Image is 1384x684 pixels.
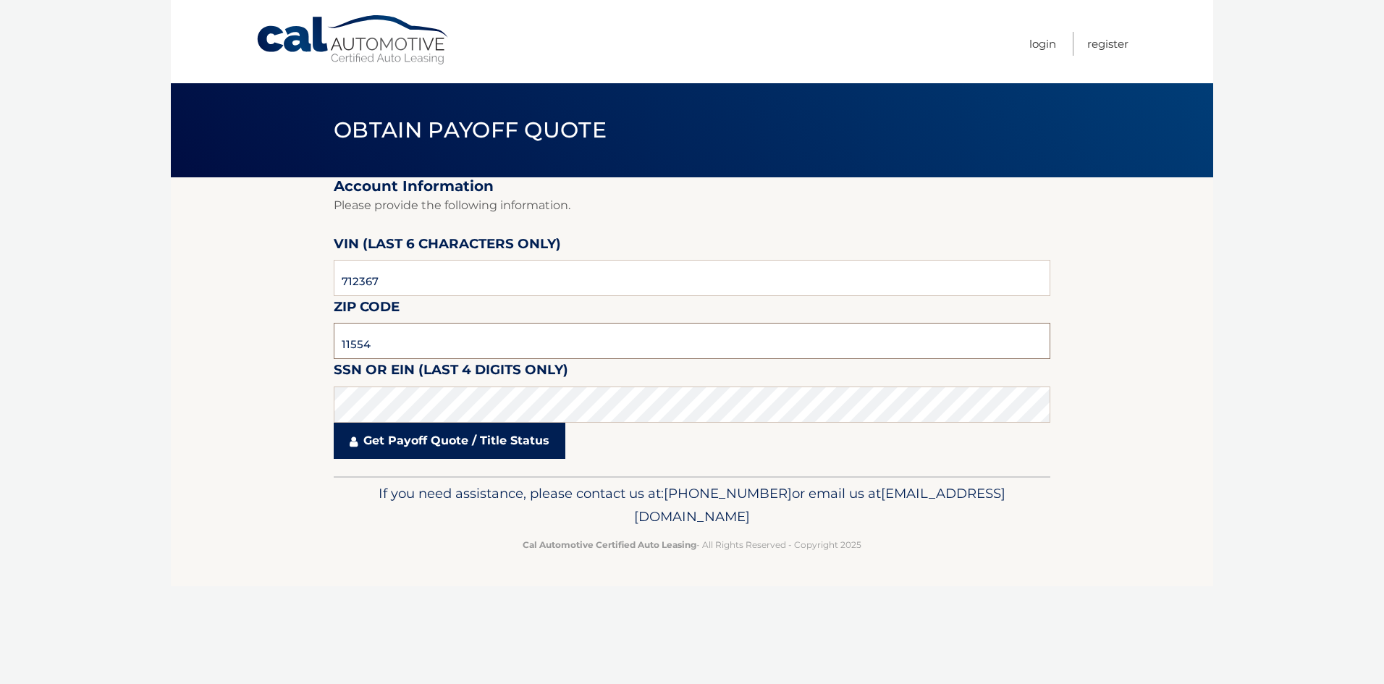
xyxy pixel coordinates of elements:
a: Get Payoff Quote / Title Status [334,423,565,459]
span: Obtain Payoff Quote [334,117,607,143]
h2: Account Information [334,177,1050,195]
p: Please provide the following information. [334,195,1050,216]
a: Cal Automotive [256,14,451,66]
label: SSN or EIN (last 4 digits only) [334,359,568,386]
strong: Cal Automotive Certified Auto Leasing [523,539,696,550]
label: Zip Code [334,296,400,323]
p: - All Rights Reserved - Copyright 2025 [343,537,1041,552]
label: VIN (last 6 characters only) [334,233,561,260]
a: Register [1087,32,1128,56]
a: Login [1029,32,1056,56]
span: [PHONE_NUMBER] [664,485,792,502]
p: If you need assistance, please contact us at: or email us at [343,482,1041,528]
